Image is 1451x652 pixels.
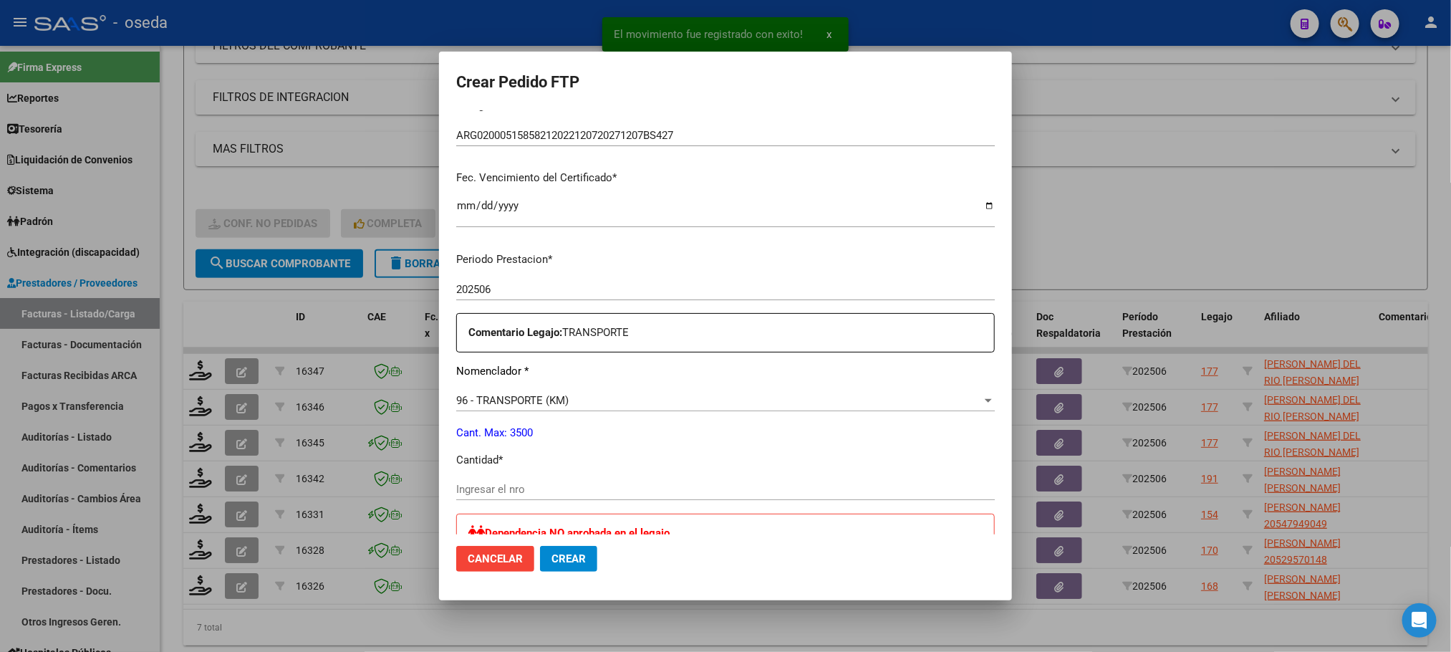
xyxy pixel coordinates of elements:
[551,552,586,565] span: Crear
[456,170,995,186] p: Fec. Vencimiento del Certificado
[1402,603,1437,638] div: Open Intercom Messenger
[540,546,597,572] button: Crear
[456,69,995,96] h2: Crear Pedido FTP
[456,251,995,268] p: Periodo Prestacion
[456,546,534,572] button: Cancelar
[456,425,995,441] p: Cant. Max: 3500
[485,527,670,540] strong: Dependencia NO aprobada en el legajo
[456,394,569,407] span: 96 - TRANSPORTE (KM)
[456,363,995,380] p: Nomenclador *
[468,552,523,565] span: Cancelar
[456,452,995,469] p: Cantidad
[468,325,994,341] p: TRANSPORTE
[468,326,562,339] strong: Comentario Legajo:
